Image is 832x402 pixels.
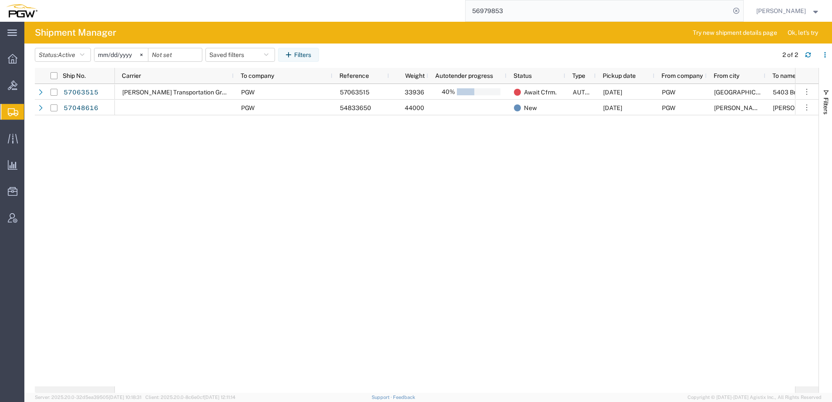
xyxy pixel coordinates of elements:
[693,28,777,37] span: Try new shipment details page
[662,89,675,96] span: PGW
[780,26,825,40] button: Ok, let's try
[58,51,75,58] span: Active
[773,104,822,111] span: Janet Claytor
[35,22,116,44] h4: Shipment Manager
[756,6,820,16] button: [PERSON_NAME]
[63,101,99,115] a: 57048616
[603,72,636,79] span: Pickup date
[772,72,796,79] span: To name
[205,48,275,62] button: Saved filters
[782,50,798,60] div: 2 of 2
[145,395,235,400] span: Client: 2025.20.0-8c6e0cf
[122,72,141,79] span: Carrier
[435,72,493,79] span: Autotender progress
[573,89,614,96] span: AUTOTENDER
[714,72,739,79] span: From city
[661,72,703,79] span: From company
[339,72,369,79] span: Reference
[714,89,776,96] span: Fort Worth
[466,0,730,21] input: Search for shipment number, reference number
[688,394,822,401] span: Copyright © [DATE]-[DATE] Agistix Inc., All Rights Reserved
[204,395,235,400] span: [DATE] 12:11:14
[405,89,424,96] span: 33936
[35,48,91,62] button: Status:Active
[572,72,585,79] span: Type
[603,104,622,111] span: 10/08/2025
[340,104,371,111] span: 54833650
[241,104,255,111] span: PGW
[148,48,202,61] input: Not set
[241,89,255,96] span: PGW
[662,104,675,111] span: PGW
[603,89,622,96] span: 10/09/2025
[122,89,246,96] span: Nolan Transportation Group, LLC
[241,72,274,79] span: To company
[63,72,86,79] span: Ship No.
[94,48,148,61] input: Not set
[63,86,99,100] a: 57063515
[405,104,424,111] span: 44000
[372,395,393,400] a: Support
[436,84,455,100] div: 40%
[278,48,319,62] button: Filters
[524,84,557,100] span: Await Cfrm.
[513,72,532,79] span: Status
[396,72,425,79] span: Weight
[6,4,37,17] img: logo
[756,6,806,16] span: Amber Hickey
[340,89,369,96] span: 57063515
[35,395,141,400] span: Server: 2025.20.0-32d5ea39505
[822,97,829,114] span: Filters
[714,104,764,111] span: Addison
[393,395,415,400] a: Feedback
[524,100,537,116] span: New
[109,395,141,400] span: [DATE] 10:18:31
